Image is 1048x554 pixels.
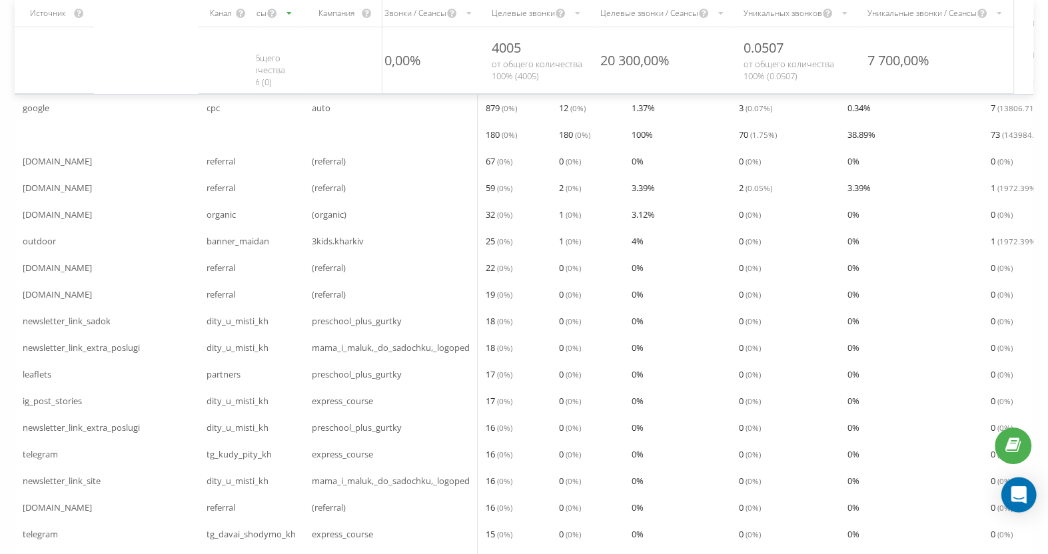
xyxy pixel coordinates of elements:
[632,526,644,542] span: 0 %
[991,366,1013,382] span: 0
[559,313,581,329] span: 0
[23,260,92,276] span: [DOMAIN_NAME]
[739,127,777,142] span: 70
[486,260,512,276] span: 22
[600,51,670,69] div: 20 300,00%
[502,129,517,140] span: ( 0 %)
[486,473,512,489] span: 16
[991,233,1038,249] span: 1
[746,209,761,220] span: ( 0 %)
[497,156,512,166] span: ( 0 %)
[847,366,859,382] span: 0 %
[746,449,761,459] span: ( 0 %)
[739,419,761,435] span: 0
[207,499,235,515] span: referral
[739,340,761,356] span: 0
[497,422,512,433] span: ( 0 %)
[486,313,512,329] span: 18
[207,7,235,19] div: Канал
[867,7,977,19] div: Уникальные звонки / Сеансы
[566,369,581,380] span: ( 0 %)
[23,313,111,329] span: newsletter_link_sadok
[23,206,92,222] span: [DOMAIN_NAME]
[497,369,512,380] span: ( 0 %)
[991,286,1013,302] span: 0
[997,156,1013,166] span: ( 0 %)
[497,502,512,513] span: ( 0 %)
[847,393,859,409] span: 0 %
[486,286,512,302] span: 19
[23,180,92,196] span: [DOMAIN_NAME]
[997,529,1013,539] span: ( 0 %)
[847,153,859,169] span: 0 %
[991,180,1038,196] span: 1
[486,180,512,196] span: 59
[559,419,581,435] span: 0
[559,366,581,382] span: 0
[847,206,859,222] span: 0 %
[991,100,1043,116] span: 7
[997,182,1038,193] span: ( 1972.39 %)
[566,156,581,166] span: ( 0 %)
[991,499,1013,515] span: 0
[492,7,555,19] div: Целевые звонки
[312,526,373,542] span: express_course
[239,52,285,88] span: от общего количества 100% ( 0 )
[997,342,1013,353] span: ( 0 %)
[1001,477,1037,513] div: Open Intercom Messenger
[746,529,761,539] span: ( 0 %)
[739,100,772,116] span: 3
[739,473,761,489] span: 0
[739,526,761,542] span: 0
[632,286,644,302] span: 0 %
[991,526,1013,542] span: 0
[991,206,1013,222] span: 0
[746,262,761,273] span: ( 0 %)
[559,127,590,142] span: 180
[739,260,761,276] span: 0
[744,7,822,19] div: Уникальных звонков
[847,180,871,196] span: 3.39 %
[566,502,581,513] span: ( 0 %)
[632,180,655,196] span: 3.39 %
[559,499,581,515] span: 0
[746,103,772,113] span: ( 0.07 %)
[207,393,268,409] span: dity_u_misti_kh
[23,446,58,462] span: telegram
[23,233,56,249] span: outdoor
[207,233,269,249] span: banner_maidan
[486,526,512,542] span: 15
[847,473,859,489] span: 0 %
[559,180,581,196] span: 2
[632,393,644,409] span: 0 %
[847,446,859,462] span: 0 %
[632,499,644,515] span: 0 %
[997,396,1013,406] span: ( 0 %)
[559,340,581,356] span: 0
[739,366,761,382] span: 0
[847,127,875,142] span: 38.89 %
[997,236,1038,246] span: ( 1972.39 %)
[997,422,1013,433] span: ( 0 %)
[207,100,220,116] span: cpc
[991,419,1013,435] span: 0
[739,286,761,302] span: 0
[207,286,235,302] span: referral
[991,313,1013,329] span: 0
[847,340,859,356] span: 0 %
[746,289,761,300] span: ( 0 %)
[23,153,92,169] span: [DOMAIN_NAME]
[997,369,1013,380] span: ( 0 %)
[497,342,512,353] span: ( 0 %)
[486,233,512,249] span: 25
[739,393,761,409] span: 0
[312,153,346,169] span: (referral)
[566,529,581,539] span: ( 0 %)
[486,419,512,435] span: 16
[566,396,581,406] span: ( 0 %)
[746,422,761,433] span: ( 0 %)
[632,446,644,462] span: 0 %
[559,100,586,116] span: 12
[746,316,761,326] span: ( 0 %)
[997,289,1013,300] span: ( 0 %)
